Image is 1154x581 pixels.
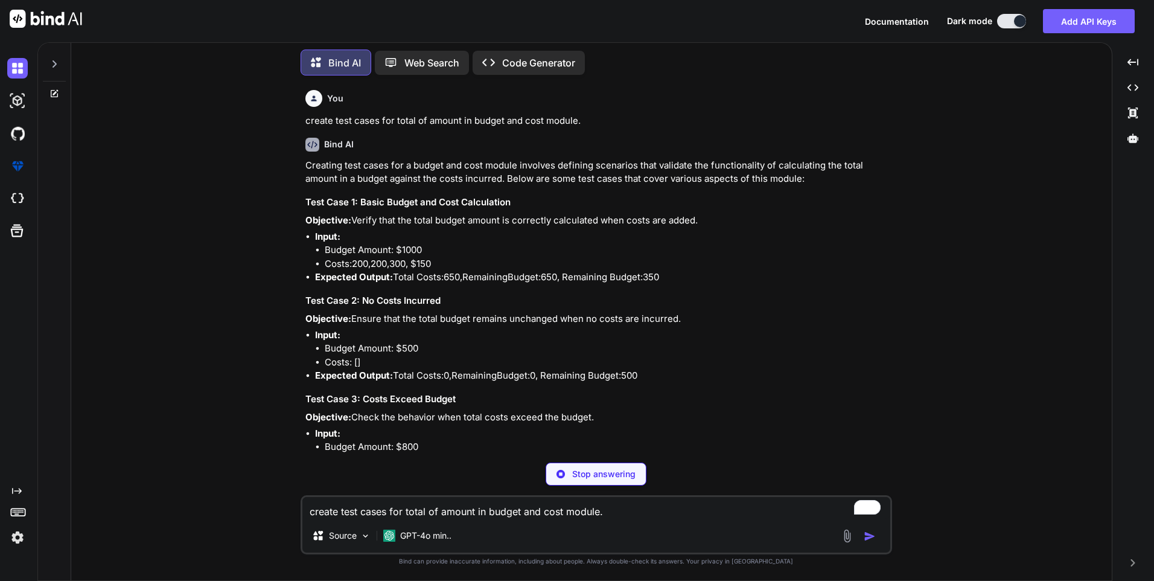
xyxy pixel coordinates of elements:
p: Ensure that the total budget remains unchanged when no costs are incurred. [305,312,890,326]
p: Creating test cases for a budget and cost module involves defining scenarios that validate the fu... [305,159,890,186]
mi: e [530,271,535,283]
img: Pick Models [360,531,371,541]
p: GPT-4o min.. [400,530,451,542]
mi: e [468,271,474,283]
button: Add API Keys [1043,9,1135,33]
img: cloudideIcon [7,188,28,209]
li: Budget Amount: $1000 [325,243,890,257]
h6: You [327,92,343,104]
strong: Objective: [305,313,351,324]
mi: n [478,370,483,381]
strong: Expected Output: [315,271,393,283]
strong: Input: [315,329,340,341]
mi: n [489,271,494,283]
p: Verify that the total budget amount is correctly calculated when costs are added. [305,214,890,228]
strong: Objective: [305,411,351,423]
mo: : [538,271,541,283]
img: githubDark [7,123,28,144]
mi: R [451,370,457,381]
annotation: 0, Remaining Budget: [530,370,621,381]
img: darkAi-studio [7,91,28,111]
mi: n [497,271,502,283]
p: Bind can provide inaccurate information, including about people. Always double-check its answers.... [301,557,892,566]
h3: Test Case 3: Costs Exceed Budget [305,393,890,406]
mi: B [497,370,503,381]
mi: i [483,370,486,381]
mi: R [462,271,468,283]
p: create test cases for total of amount in budget and cost module. [305,114,890,128]
li: Costs: 300, $150 [325,257,890,271]
strong: Objective: [305,214,351,226]
li: Costs: [] [325,356,890,370]
mi: g [502,271,508,283]
strong: Expected Output: [315,370,393,381]
p: Code Generator [502,56,575,70]
img: icon [864,530,876,542]
mo: , [449,370,451,381]
mi: d [519,271,524,283]
mi: i [486,271,489,283]
mi: g [491,370,497,381]
mi: i [494,271,497,283]
button: Documentation [865,15,929,28]
mi: e [457,370,463,381]
li: Budget Amount: $500 [325,342,890,356]
mi: g [524,271,530,283]
p: Stop answering [572,468,636,480]
mo: , [368,258,371,269]
mi: g [514,370,519,381]
span: Documentation [865,16,929,27]
textarea: To enrich screen reader interactions, please activate Accessibility in Grammarly extension settings [302,497,890,519]
mo: , [460,271,462,283]
mi: n [486,370,491,381]
img: Bind AI [10,10,82,28]
h3: Test Case 2: No Costs Incurred [305,294,890,308]
img: GPT-4o mini [383,530,395,542]
img: darkChat [7,58,28,79]
mi: i [476,370,478,381]
mn: 200 [352,258,368,269]
strong: Input: [315,428,340,439]
p: Source [329,530,357,542]
li: Total Costs: 500 [315,369,890,383]
mi: a [471,370,476,381]
img: settings [7,527,28,548]
mi: m [474,271,482,283]
h6: Bind AI [324,138,354,150]
mi: t [524,370,528,381]
li: Budget Amount: $800 [325,440,890,454]
mi: u [514,271,519,283]
mn: 650 [444,271,460,283]
annotation: 200, [371,258,389,269]
mo: : [528,370,530,381]
mi: d [508,370,514,381]
mn: 0 [444,370,449,381]
strong: Input: [315,231,340,242]
img: attachment [840,529,854,543]
span: Dark mode [947,15,992,27]
p: Bind AI [328,56,361,70]
mi: u [503,370,508,381]
mi: e [519,370,524,381]
img: premium [7,156,28,176]
h3: Test Case 1: Basic Budget and Cost Calculation [305,196,890,210]
mi: B [508,271,514,283]
mi: t [535,271,538,283]
p: Check the behavior when total costs exceed the budget. [305,411,890,425]
mi: a [482,271,486,283]
p: Web Search [404,56,459,70]
mi: m [463,370,471,381]
annotation: 650, Remaining Budget: [541,271,643,283]
li: Total Costs: 350 [315,271,890,284]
